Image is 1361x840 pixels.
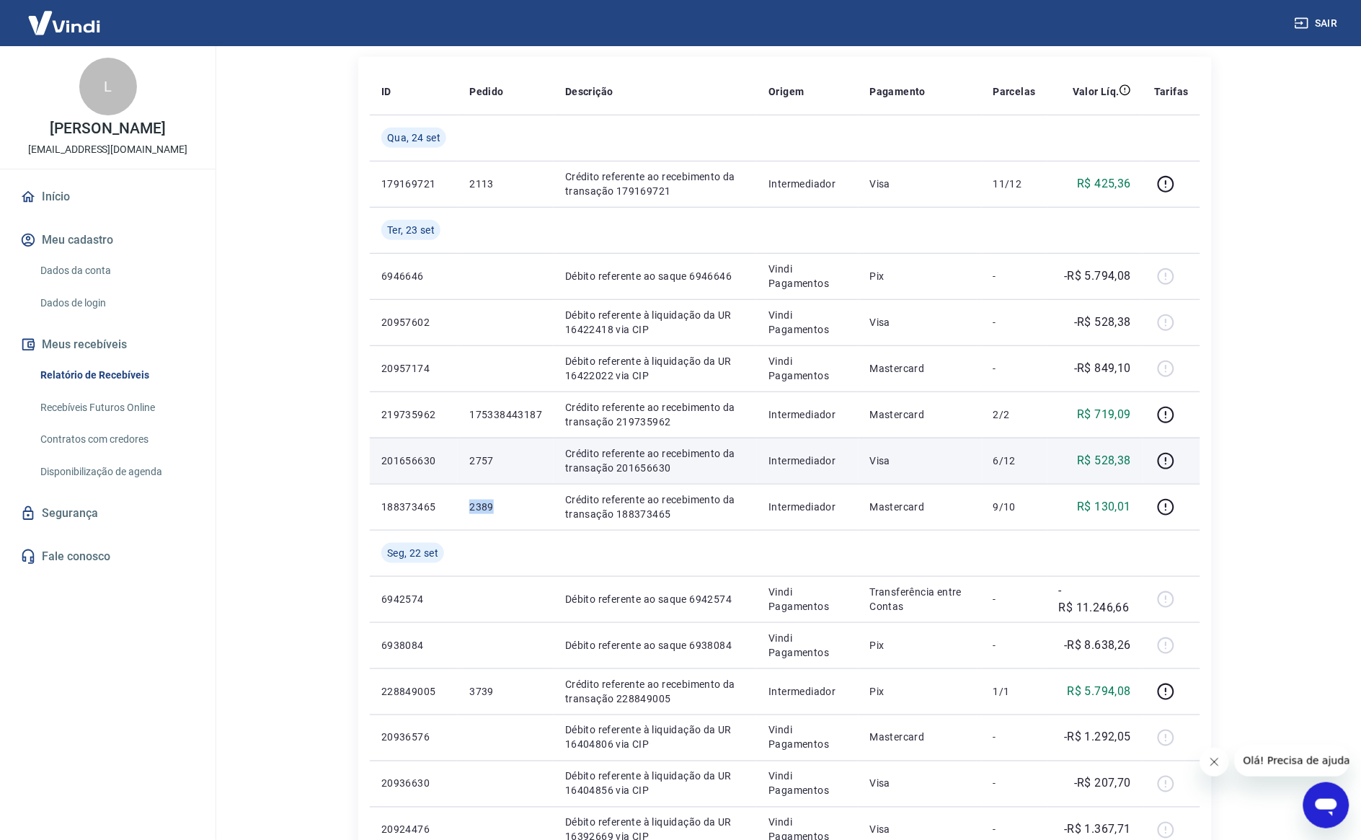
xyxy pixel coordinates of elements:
a: Contratos com credores [35,425,198,454]
p: 20924476 [381,823,446,837]
p: Intermediador [768,684,846,699]
p: Descrição [565,84,613,99]
p: Pix [870,638,970,653]
p: Intermediador [768,407,846,422]
p: Débito referente ao saque 6938084 [565,638,745,653]
a: Segurança [17,498,198,529]
p: 3739 [469,684,542,699]
p: Mastercard [870,730,970,745]
p: Tarifas [1154,84,1189,99]
p: Intermediador [768,500,846,514]
p: -R$ 11.246,66 [1059,582,1131,616]
p: Visa [870,454,970,468]
p: ID [381,84,391,99]
p: 6/12 [993,454,1036,468]
span: Olá! Precisa de ajuda? [9,10,121,22]
p: Mastercard [870,407,970,422]
p: 2389 [469,500,542,514]
p: Intermediador [768,454,846,468]
p: -R$ 849,10 [1074,360,1131,377]
a: Disponibilização de agenda [35,457,198,487]
p: 6938084 [381,638,446,653]
p: [PERSON_NAME] [50,121,165,136]
p: 2113 [469,177,542,191]
p: Visa [870,777,970,791]
p: Crédito referente ao recebimento da transação 228849005 [565,677,745,706]
p: Crédito referente ao recebimento da transação 201656630 [565,446,745,475]
p: Vindi Pagamentos [768,262,846,291]
p: 9/10 [993,500,1036,514]
p: -R$ 528,38 [1074,314,1131,331]
p: - [993,592,1036,606]
p: Visa [870,177,970,191]
p: Crédito referente ao recebimento da transação 188373465 [565,492,745,521]
p: Pagamento [870,84,926,99]
p: Intermediador [768,177,846,191]
p: Crédito referente ao recebimento da transação 219735962 [565,400,745,429]
p: Crédito referente ao recebimento da transação 179169721 [565,169,745,198]
p: Vindi Pagamentos [768,723,846,752]
p: 20936630 [381,777,446,791]
p: 2757 [469,454,542,468]
a: Fale conosco [17,541,198,572]
p: - [993,269,1036,283]
p: Visa [870,823,970,837]
p: - [993,823,1036,837]
a: Dados da conta [35,256,198,286]
p: 228849005 [381,684,446,699]
p: 20957174 [381,361,446,376]
span: Ter, 23 set [387,223,435,237]
p: Débito referente à liquidação da UR 16422418 via CIP [565,308,745,337]
p: R$ 5.794,08 [1068,683,1131,700]
p: Vindi Pagamentos [768,585,846,614]
p: Débito referente à liquidação da UR 16422022 via CIP [565,354,745,383]
p: R$ 528,38 [1078,452,1132,469]
p: Débito referente à liquidação da UR 16404856 via CIP [565,769,745,798]
p: -R$ 207,70 [1074,775,1131,792]
iframe: Mensagem da empresa [1235,745,1349,777]
p: R$ 719,09 [1078,406,1132,423]
p: -R$ 5.794,08 [1064,268,1131,285]
p: 2/2 [993,407,1036,422]
div: L [79,58,137,115]
iframe: Botão para abrir a janela de mensagens [1303,782,1349,828]
p: - [993,730,1036,745]
p: 1/1 [993,684,1036,699]
p: Vindi Pagamentos [768,354,846,383]
p: Origem [768,84,804,99]
p: Vindi Pagamentos [768,631,846,660]
p: Débito referente à liquidação da UR 16404806 via CIP [565,723,745,752]
p: Pedido [469,84,503,99]
button: Meu cadastro [17,224,198,256]
p: -R$ 1.292,05 [1064,729,1131,746]
p: 11/12 [993,177,1036,191]
p: Mastercard [870,361,970,376]
span: Seg, 22 set [387,546,438,560]
p: - [993,638,1036,653]
iframe: Fechar mensagem [1200,748,1229,777]
span: Qua, 24 set [387,131,440,145]
p: -R$ 8.638,26 [1064,637,1131,654]
p: Vindi Pagamentos [768,308,846,337]
img: Vindi [17,1,111,45]
p: 188373465 [381,500,446,514]
p: 179169721 [381,177,446,191]
p: Débito referente ao saque 6942574 [565,592,745,606]
p: Visa [870,315,970,330]
p: - [993,777,1036,791]
p: R$ 130,01 [1078,498,1132,516]
p: Pix [870,684,970,699]
p: Mastercard [870,500,970,514]
p: Valor Líq. [1073,84,1120,99]
a: Início [17,181,198,213]
p: 219735962 [381,407,446,422]
p: R$ 425,36 [1078,175,1132,193]
a: Relatório de Recebíveis [35,361,198,390]
p: 175338443187 [469,407,542,422]
p: - [993,315,1036,330]
p: - [993,361,1036,376]
p: Vindi Pagamentos [768,769,846,798]
p: Pix [870,269,970,283]
p: [EMAIL_ADDRESS][DOMAIN_NAME] [28,142,187,157]
button: Meus recebíveis [17,329,198,361]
